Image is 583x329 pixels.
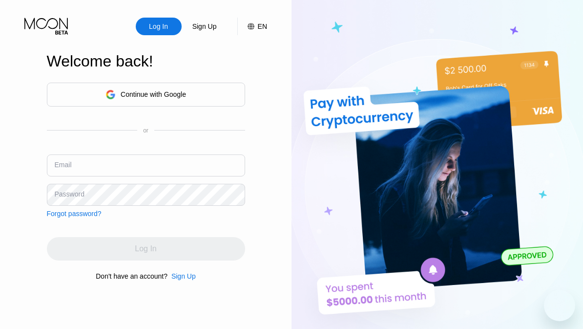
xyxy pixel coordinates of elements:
[55,161,72,169] div: Email
[148,22,169,31] div: Log In
[96,272,167,280] div: Don't have an account?
[121,90,186,98] div: Continue with Google
[143,127,148,134] div: or
[47,210,102,218] div: Forgot password?
[55,190,84,198] div: Password
[191,22,218,31] div: Sign Up
[544,290,575,321] iframe: Button to launch messaging window
[237,18,267,35] div: EN
[47,83,245,107] div: Continue with Google
[182,18,228,35] div: Sign Up
[258,22,267,30] div: EN
[136,18,182,35] div: Log In
[47,52,245,70] div: Welcome back!
[167,272,196,280] div: Sign Up
[171,272,196,280] div: Sign Up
